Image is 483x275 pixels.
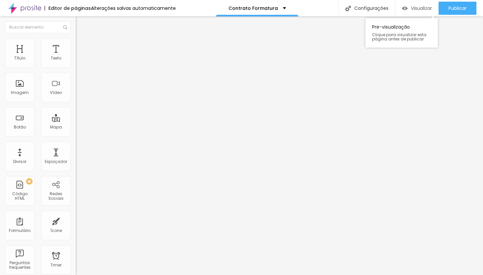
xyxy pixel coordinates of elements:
span: Visualizar [411,6,432,11]
img: Icone [63,25,67,29]
div: Ícone [50,228,62,233]
div: Alterações salvas automaticamente [91,6,176,11]
iframe: Editor [76,16,483,275]
div: Formulário [9,228,31,233]
div: Título [14,56,25,60]
div: Espaçador [45,159,67,164]
div: Imagem [11,90,29,95]
div: Pre-visualização [365,18,438,48]
div: Texto [51,56,61,60]
div: Redes Sociais [43,192,69,201]
div: Vídeo [50,90,62,95]
img: view-1.svg [402,6,408,11]
img: Icone [345,6,351,11]
div: Código HTML [7,192,33,201]
div: Editor de páginas [44,6,91,11]
p: Contrato Formatura [228,6,278,11]
div: Botão [14,125,26,129]
div: Mapa [50,125,62,129]
button: Publicar [439,2,476,15]
input: Buscar elemento [5,21,71,33]
span: Publicar [448,6,467,11]
span: Clique para visualizar esta página antes de publicar. [372,33,431,41]
div: Timer [50,263,62,267]
button: Visualizar [395,2,439,15]
div: Perguntas frequentes [7,261,33,270]
div: Divisor [13,159,26,164]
